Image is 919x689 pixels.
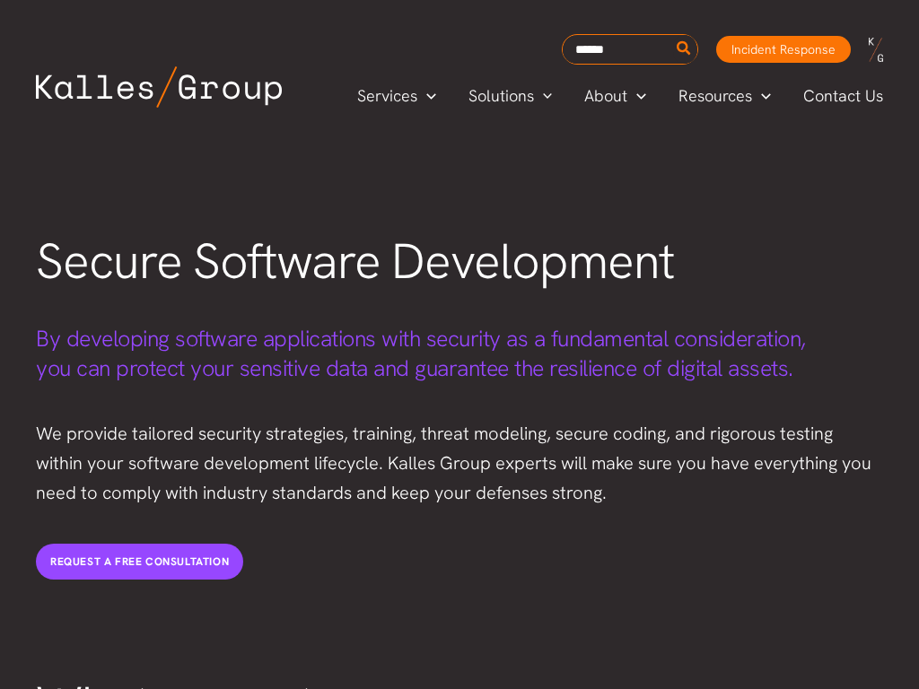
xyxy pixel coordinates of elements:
[50,554,229,569] span: REQUEST A FREE CONSULTATION
[36,229,674,293] span: Secure Software Development
[36,324,806,383] span: By developing software applications with security as a fundamental consideration, you can protect...
[584,83,627,109] span: About
[452,83,569,109] a: SolutionsMenu Toggle
[36,66,282,108] img: Kalles Group
[341,83,452,109] a: ServicesMenu Toggle
[36,419,883,508] p: We provide tailored security strategies, training, threat modeling, secure coding, and rigorous t...
[803,83,883,109] span: Contact Us
[678,83,752,109] span: Resources
[568,83,662,109] a: AboutMenu Toggle
[357,83,417,109] span: Services
[534,83,553,109] span: Menu Toggle
[787,83,901,109] a: Contact Us
[627,83,646,109] span: Menu Toggle
[417,83,436,109] span: Menu Toggle
[662,83,787,109] a: ResourcesMenu Toggle
[36,544,243,580] a: REQUEST A FREE CONSULTATION
[341,81,901,110] nav: Primary Site Navigation
[752,83,771,109] span: Menu Toggle
[468,83,534,109] span: Solutions
[716,36,851,63] a: Incident Response
[673,35,696,64] button: Search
